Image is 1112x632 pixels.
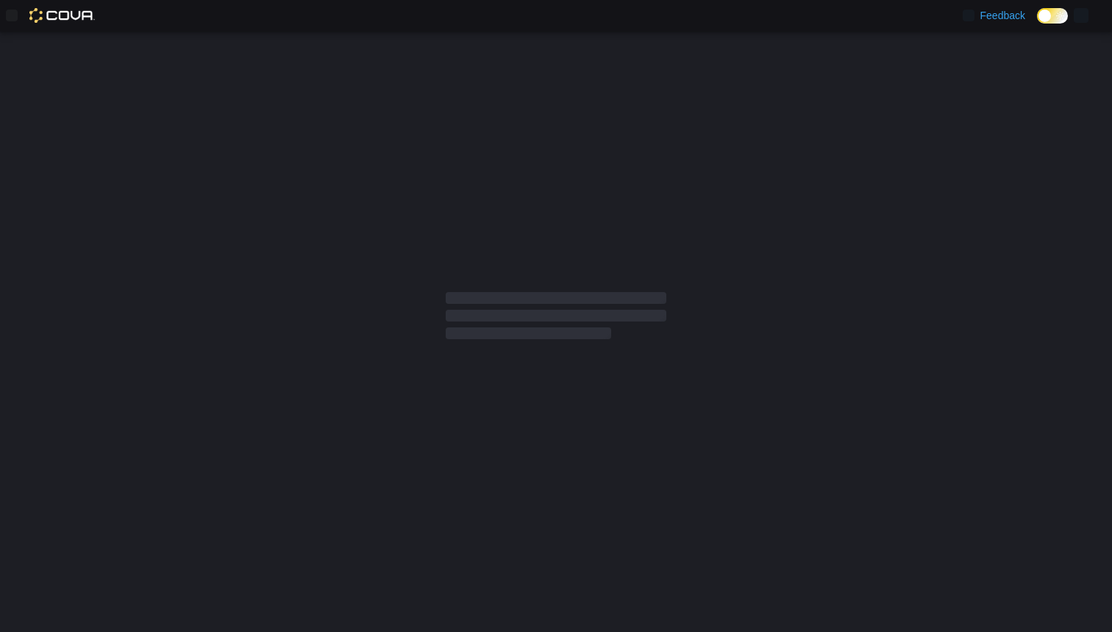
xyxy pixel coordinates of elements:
img: Cova [29,8,95,23]
span: Feedback [980,8,1025,23]
a: Feedback [957,1,1031,30]
input: Dark Mode [1037,8,1068,24]
span: Loading [446,295,666,342]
